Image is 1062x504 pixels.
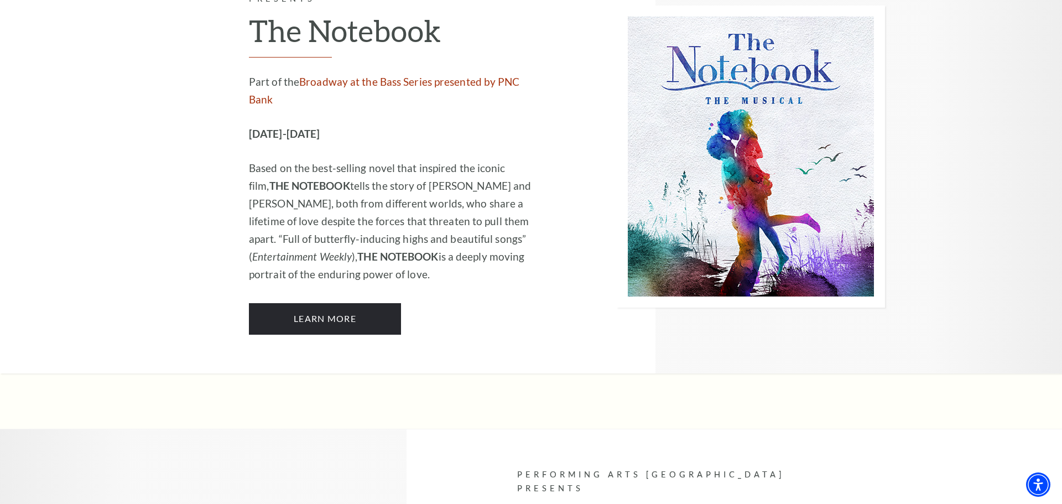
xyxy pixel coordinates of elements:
h2: The Notebook [249,13,545,58]
strong: [DATE]-[DATE] [249,127,320,140]
a: Learn More The Notebook [249,303,401,334]
p: Performing Arts [GEOGRAPHIC_DATA] Presents [517,468,813,496]
p: Part of the [249,73,545,108]
p: Based on the best-selling novel that inspired the iconic film, tells the story of [PERSON_NAME] a... [249,159,545,283]
img: Performing Arts Fort Worth Presents [617,6,885,308]
strong: THE NOTEBOOK [269,179,350,192]
a: Broadway at the Bass Series presented by PNC Bank [249,75,520,106]
strong: THE NOTEBOOK [357,250,438,263]
em: Entertainment Weekly [252,250,352,263]
div: Accessibility Menu [1026,472,1050,497]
